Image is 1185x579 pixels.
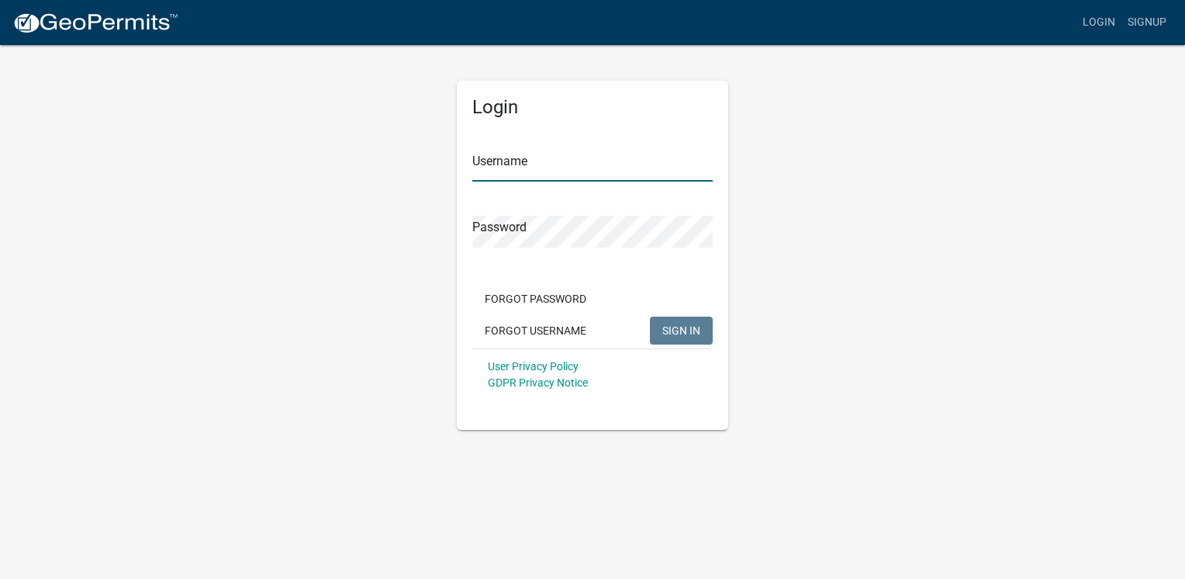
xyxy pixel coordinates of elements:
[650,317,713,345] button: SIGN IN
[1121,8,1173,37] a: Signup
[488,376,588,389] a: GDPR Privacy Notice
[472,96,713,119] h5: Login
[472,317,599,345] button: Forgot Username
[488,360,579,373] a: User Privacy Policy
[472,285,599,313] button: Forgot Password
[662,324,700,336] span: SIGN IN
[1076,8,1121,37] a: Login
